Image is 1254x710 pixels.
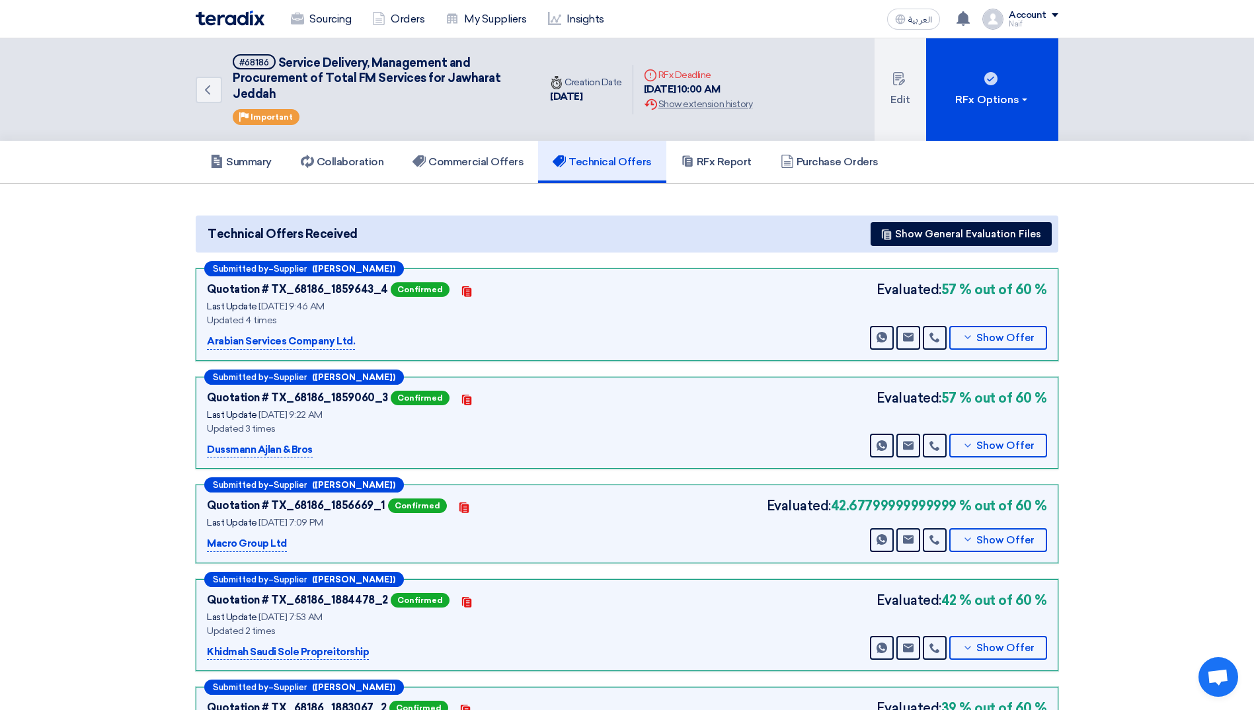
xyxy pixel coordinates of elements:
[207,592,388,608] div: Quotation # TX_68186_1884478_2
[196,141,286,183] a: Summary
[207,517,257,528] span: Last Update
[207,624,537,638] div: Updated 2 times
[644,68,752,82] div: RFx Deadline
[877,388,1047,408] div: Evaluated:
[926,38,1058,141] button: RFx Options
[251,112,293,122] span: Important
[210,155,272,169] h5: Summary
[831,496,1047,516] b: 42.67799999999999 % out of 60 %
[207,282,388,297] div: Quotation # TX_68186_1859643_4
[955,92,1030,108] div: RFx Options
[233,54,524,102] h5: Service Delivery, Management and Procurement of Total FM Services for Jawharat Jeddah
[204,370,404,385] div: –
[781,155,879,169] h5: Purchase Orders
[207,442,313,458] p: Dussmann Ajlan & Bros
[388,498,447,513] span: Confirmed
[274,373,307,381] span: Supplier
[207,301,257,312] span: Last Update
[976,333,1035,343] span: Show Offer
[258,611,322,623] span: [DATE] 7:53 AM
[233,56,500,101] span: Service Delivery, Management and Procurement of Total FM Services for Jawharat Jeddah
[204,680,404,695] div: –
[550,89,622,104] div: [DATE]
[274,683,307,691] span: Supplier
[312,264,395,273] b: ([PERSON_NAME])
[204,261,404,276] div: –
[1198,657,1238,697] a: Open chat
[213,373,268,381] span: Submitted by
[949,434,1047,457] button: Show Offer
[982,9,1003,30] img: profile_test.png
[941,590,1047,610] b: 42 % out of 60 %
[949,528,1047,552] button: Show Offer
[871,222,1052,246] button: Show General Evaluation Files
[391,391,450,405] span: Confirmed
[976,535,1035,545] span: Show Offer
[391,282,450,297] span: Confirmed
[274,481,307,489] span: Supplier
[312,575,395,584] b: ([PERSON_NAME])
[644,82,752,97] div: [DATE] 10:00 AM
[681,155,752,169] h5: RFx Report
[312,373,395,381] b: ([PERSON_NAME])
[213,575,268,584] span: Submitted by
[1009,10,1046,21] div: Account
[207,645,369,660] p: Khidmah Saudi Sole Propreitorship
[204,477,404,493] div: –
[976,643,1035,653] span: Show Offer
[644,97,752,111] div: Show extension history
[207,536,287,552] p: Macro Group Ltd
[204,572,404,587] div: –
[666,141,766,183] a: RFx Report
[207,409,257,420] span: Last Update
[312,683,395,691] b: ([PERSON_NAME])
[941,388,1047,408] b: 57 % out of 60 %
[239,58,269,67] div: #68186
[274,575,307,584] span: Supplier
[207,334,355,350] p: Arabian Services Company Ltd.
[1009,20,1058,28] div: Naif
[412,155,524,169] h5: Commercial Offers
[391,593,450,608] span: Confirmed
[941,280,1047,299] b: 57 % out of 60 %
[976,441,1035,451] span: Show Offer
[887,9,940,30] button: العربية
[280,5,362,34] a: Sourcing
[537,5,615,34] a: Insights
[207,422,537,436] div: Updated 3 times
[398,141,538,183] a: Commercial Offers
[553,155,651,169] h5: Technical Offers
[538,141,666,183] a: Technical Offers
[196,11,264,26] img: Teradix logo
[362,5,435,34] a: Orders
[767,496,1047,516] div: Evaluated:
[207,611,257,623] span: Last Update
[301,155,384,169] h5: Collaboration
[258,409,322,420] span: [DATE] 9:22 AM
[949,636,1047,660] button: Show Offer
[875,38,926,141] button: Edit
[207,390,388,406] div: Quotation # TX_68186_1859060_3
[286,141,399,183] a: Collaboration
[208,225,358,243] span: Technical Offers Received
[435,5,537,34] a: My Suppliers
[207,498,385,514] div: Quotation # TX_68186_1856669_1
[550,75,622,89] div: Creation Date
[766,141,893,183] a: Purchase Orders
[274,264,307,273] span: Supplier
[258,301,324,312] span: [DATE] 9:46 AM
[213,683,268,691] span: Submitted by
[207,313,537,327] div: Updated 4 times
[213,264,268,273] span: Submitted by
[908,15,932,24] span: العربية
[312,481,395,489] b: ([PERSON_NAME])
[213,481,268,489] span: Submitted by
[258,517,323,528] span: [DATE] 7:09 PM
[949,326,1047,350] button: Show Offer
[877,280,1047,299] div: Evaluated:
[877,590,1047,610] div: Evaluated:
